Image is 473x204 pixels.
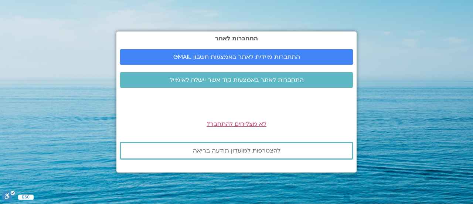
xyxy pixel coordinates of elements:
a: התחברות מיידית לאתר באמצעות חשבון GMAIL [120,49,353,65]
span: התחברות לאתר באמצעות קוד אשר יישלח לאימייל [170,77,304,83]
a: לא מצליחים להתחבר? [207,120,266,128]
h2: התחברות לאתר [120,35,353,42]
span: התחברות מיידית לאתר באמצעות חשבון GMAIL [173,54,300,60]
span: להצטרפות למועדון תודעה בריאה [193,147,280,154]
a: להצטרפות למועדון תודעה בריאה [120,142,353,160]
a: התחברות לאתר באמצעות קוד אשר יישלח לאימייל [120,72,353,88]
